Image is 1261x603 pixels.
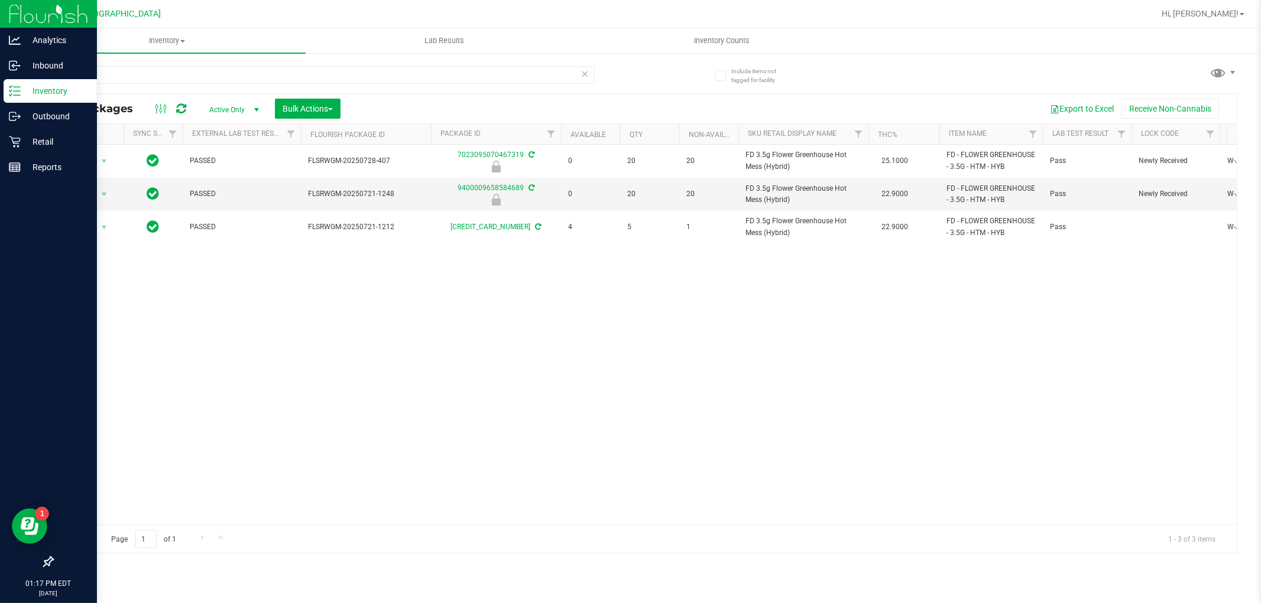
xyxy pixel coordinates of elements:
inline-svg: Reports [9,161,21,173]
p: Retail [21,135,92,149]
p: Inbound [21,58,92,73]
a: Filter [849,124,868,144]
span: Sync from Compliance System [527,151,534,159]
a: Package ID [440,129,481,138]
span: select [97,153,112,170]
span: In Sync [147,152,160,169]
p: [DATE] [5,589,92,598]
p: Inventory [21,84,92,98]
span: In Sync [147,219,160,235]
a: Filter [1112,124,1132,144]
button: Bulk Actions [275,99,341,119]
a: Lock Code [1141,129,1179,138]
span: Page of 1 [101,530,186,548]
span: 20 [627,188,672,200]
span: Hi, [PERSON_NAME]! [1162,9,1239,18]
span: FD 3.5g Flower Greenhouse Hot Mess (Hybrid) [745,183,861,206]
inline-svg: Outbound [9,110,21,122]
span: Clear [581,66,589,82]
a: Filter [1023,124,1043,144]
span: 4 [568,221,613,233]
span: Pass [1050,188,1124,200]
iframe: Resource center [12,509,47,544]
a: THC% [878,131,897,139]
input: 1 [135,530,157,548]
inline-svg: Analytics [9,34,21,46]
span: select [97,219,112,236]
span: FLSRWGM-20250721-1212 [308,221,424,233]
a: 7023095070467319 [458,151,524,159]
span: FLSRWGM-20250721-1248 [308,188,424,200]
span: 0 [568,188,613,200]
a: Flourish Package ID [310,131,385,139]
inline-svg: Inventory [9,85,21,97]
a: [CREDIT_CARD_NUMBER] [451,223,531,231]
a: Lab Results [306,28,583,53]
p: Analytics [21,33,92,47]
a: Qty [630,131,643,139]
a: Filter [542,124,561,144]
span: 25.1000 [876,152,914,170]
p: Outbound [21,109,92,123]
span: Pass [1050,155,1124,167]
span: Include items not tagged for facility [731,67,790,84]
span: Pass [1050,221,1124,233]
a: Available [570,131,606,139]
span: select [97,186,112,203]
span: Sync from Compliance System [534,223,542,231]
span: PASSED [190,221,294,233]
span: FD - FLOWER GREENHOUSE - 3.5G - HTM - HYB [946,149,1036,172]
a: Filter [281,124,301,144]
span: Bulk Actions [283,104,333,113]
span: FD - FLOWER GREENHOUSE - 3.5G - HTM - HYB [946,183,1036,206]
span: FLSRWGM-20250728-407 [308,155,424,167]
a: Inventory Counts [583,28,860,53]
span: Inventory [28,35,306,46]
span: Newly Received [1139,188,1213,200]
iframe: Resource center unread badge [35,507,49,521]
a: External Lab Test Result [192,129,285,138]
a: Sku Retail Display Name [748,129,837,138]
span: FD - FLOWER GREENHOUSE - 3.5G - HTM - HYB [946,216,1036,238]
a: Lab Test Result [1052,129,1108,138]
span: FD 3.5g Flower Greenhouse Hot Mess (Hybrid) [745,216,861,238]
span: In Sync [147,185,160,202]
span: 5 [627,221,672,233]
a: Inventory [28,28,306,53]
p: 01:17 PM EDT [5,578,92,589]
span: 1 - 3 of 3 items [1159,530,1225,547]
span: Lab Results [409,35,480,46]
span: PASSED [190,155,294,167]
a: Non-Available [689,131,741,139]
a: Sync Status [133,129,179,138]
input: Search Package ID, Item Name, SKU, Lot or Part Number... [52,66,595,84]
span: 20 [686,155,731,167]
span: 20 [627,155,672,167]
a: Filter [163,124,183,144]
span: All Packages [61,102,145,115]
a: 9400009658584689 [458,184,524,192]
inline-svg: Inbound [9,60,21,71]
span: [GEOGRAPHIC_DATA] [80,9,161,19]
span: 20 [686,188,731,200]
a: Item Name [949,129,987,138]
div: Newly Received [429,161,563,172]
span: 22.9000 [876,219,914,236]
button: Export to Excel [1042,99,1121,119]
span: 1 [686,221,731,233]
p: Reports [21,160,92,174]
span: PASSED [190,188,294,200]
span: 22.9000 [876,185,914,203]
span: Newly Received [1139,155,1213,167]
span: Sync from Compliance System [527,184,534,192]
span: Inventory Counts [678,35,766,46]
span: 0 [568,155,613,167]
span: FD 3.5g Flower Greenhouse Hot Mess (Hybrid) [745,149,861,172]
inline-svg: Retail [9,136,21,148]
div: Newly Received [429,194,563,206]
button: Receive Non-Cannabis [1121,99,1219,119]
a: Filter [1201,124,1220,144]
